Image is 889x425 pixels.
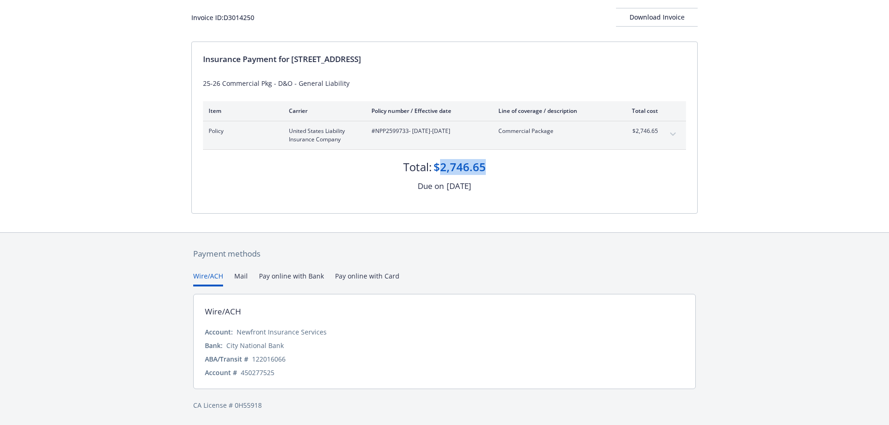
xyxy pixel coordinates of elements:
div: Insurance Payment for [STREET_ADDRESS] [203,53,686,65]
div: CA License # 0H55918 [193,400,696,410]
span: Commercial Package [498,127,608,135]
div: Item [209,107,274,115]
div: Line of coverage / description [498,107,608,115]
div: City National Bank [226,341,284,350]
button: Mail [234,271,248,286]
div: Payment methods [193,248,696,260]
div: [DATE] [447,180,471,192]
div: Account: [205,327,233,337]
div: Newfront Insurance Services [237,327,327,337]
div: Carrier [289,107,357,115]
div: 122016066 [252,354,286,364]
div: 450277525 [241,368,274,377]
div: Download Invoice [616,8,698,26]
button: Pay online with Bank [259,271,324,286]
span: $2,746.65 [623,127,658,135]
div: Invoice ID: D3014250 [191,13,254,22]
button: Download Invoice [616,8,698,27]
span: Policy [209,127,274,135]
div: Total cost [623,107,658,115]
span: #NPP2599733 - [DATE]-[DATE] [371,127,483,135]
span: United States Liability Insurance Company [289,127,357,144]
div: 25-26 Commercial Pkg - D&O - General Liability [203,78,686,88]
div: Total: [403,159,432,175]
div: Policy number / Effective date [371,107,483,115]
div: ABA/Transit # [205,354,248,364]
div: PolicyUnited States Liability Insurance Company#NPP2599733- [DATE]-[DATE]Commercial Package$2,746... [203,121,686,149]
div: Wire/ACH [205,306,241,318]
button: expand content [665,127,680,142]
div: Due on [418,180,444,192]
button: Pay online with Card [335,271,399,286]
div: Bank: [205,341,223,350]
div: $2,746.65 [434,159,486,175]
button: Wire/ACH [193,271,223,286]
div: Account # [205,368,237,377]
